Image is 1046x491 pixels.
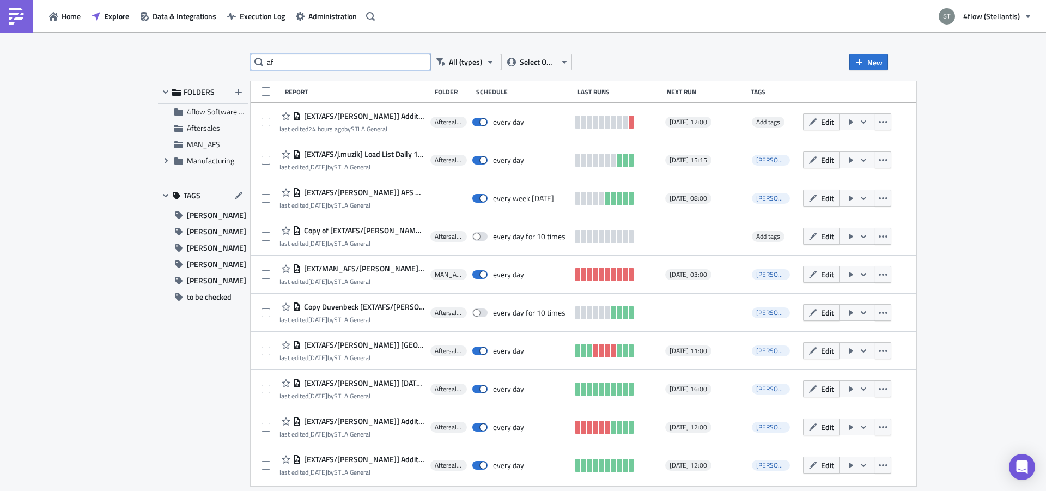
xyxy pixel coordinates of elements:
[449,56,482,68] span: All (types)
[493,232,565,241] div: every day for 10 times
[756,460,806,470] span: n.schnier
[301,187,425,197] span: [EXT/AFS/n.schnier] AFS Hub Claims Report
[279,430,425,438] div: last edited by STLA General
[187,138,220,150] span: MAN_AFS
[493,193,554,203] div: every week on Friday
[667,88,745,96] div: Next Run
[158,272,248,289] button: [PERSON_NAME]
[803,304,840,321] button: Edit
[821,192,834,204] span: Edit
[752,117,784,128] span: Add tags
[821,345,834,356] span: Edit
[158,207,248,223] button: [PERSON_NAME]
[756,193,806,203] span: n.schnier
[301,454,425,464] span: [EXT/AFS/n.schnier] Additional Return TOs Vesoul (FR Hubs)
[752,307,790,318] span: n.schnier
[308,238,327,248] time: 2025-06-27T08:48:50Z
[279,392,425,400] div: last edited by STLA General
[751,88,799,96] div: Tags
[435,156,463,165] span: Aftersales
[670,423,707,432] span: [DATE] 12:00
[752,460,790,471] span: n.schnier
[435,270,463,279] span: MAN_AFS
[158,223,248,240] button: [PERSON_NAME]
[493,117,524,127] div: every day
[279,239,425,247] div: last edited by STLA General
[222,8,290,25] a: Execution Log
[187,106,254,117] span: 4flow Software KAM
[135,8,222,25] button: Data & Integrations
[752,422,790,433] span: n.schnier
[8,8,25,25] img: PushMetrics
[251,54,430,70] input: Search Reports
[803,419,840,435] button: Edit
[158,256,248,272] button: [PERSON_NAME]
[184,87,215,97] span: FOLDERS
[493,308,565,318] div: every day for 10 times
[279,125,425,133] div: last edited by STLA General
[279,354,425,362] div: last edited by STLA General
[803,457,840,474] button: Edit
[756,231,780,241] span: Add tags
[821,307,834,318] span: Edit
[849,54,888,70] button: New
[187,272,246,289] span: [PERSON_NAME]
[301,111,425,121] span: [EXT/AFS/n.schnier] Additional Return TOs Villaverde
[158,289,248,305] button: to be checked
[670,156,707,165] span: [DATE] 15:15
[821,231,834,242] span: Edit
[104,10,129,22] span: Explore
[62,10,81,22] span: Home
[476,88,572,96] div: Schedule
[963,10,1020,22] span: 4flow (Stellantis)
[756,345,806,356] span: n.schnier
[435,88,471,96] div: Folder
[153,10,216,22] span: Data & Integrations
[493,346,524,356] div: every day
[670,385,707,393] span: [DATE] 16:00
[821,459,834,471] span: Edit
[290,8,362,25] button: Administration
[430,54,501,70] button: All (types)
[86,8,135,25] button: Explore
[301,226,425,235] span: Copy of [EXT/AFS/t.trnka] AFS LPM Raw Data
[187,223,246,240] span: [PERSON_NAME]
[670,118,707,126] span: [DATE] 12:00
[301,302,425,312] span: Copy Duvenbeck [EXT/AFS/t.trnka] AFS LPM Raw Data
[803,228,840,245] button: Edit
[435,347,463,355] span: Aftersales
[279,277,425,286] div: last edited by STLA General
[752,269,790,280] span: h.eipert
[301,340,425,350] span: [EXT/AFS/n.schnier] Ellesmere Port OB Loads (past 24h)
[821,116,834,128] span: Edit
[752,345,790,356] span: n.schnier
[308,276,327,287] time: 2025-07-16T07:27:16Z
[756,384,806,394] span: n.schnier
[240,10,285,22] span: Execution Log
[821,154,834,166] span: Edit
[279,316,425,324] div: last edited by STLA General
[932,4,1038,28] button: 4flow (Stellantis)
[158,240,248,256] button: [PERSON_NAME]
[670,461,707,470] span: [DATE] 12:00
[187,289,232,305] span: to be checked
[493,460,524,470] div: every day
[44,8,86,25] button: Home
[493,155,524,165] div: every day
[821,421,834,433] span: Edit
[752,193,790,204] span: n.schnier
[752,384,790,395] span: n.schnier
[520,56,556,68] span: Select Owner
[187,155,234,166] span: Manufacturing
[803,151,840,168] button: Edit
[493,270,524,280] div: every day
[435,423,463,432] span: Aftersales
[308,353,327,363] time: 2025-07-08T08:20:55Z
[803,113,840,130] button: Edit
[670,347,707,355] span: [DATE] 11:00
[308,429,327,439] time: 2025-05-26T13:58:35Z
[670,270,707,279] span: [DATE] 03:00
[435,232,463,241] span: Aftersales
